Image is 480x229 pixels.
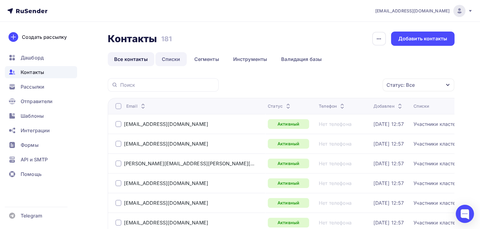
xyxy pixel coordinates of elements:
a: [DATE] 12:57 [373,141,404,147]
div: Добавить контакты [398,35,447,42]
span: Рассылки [21,83,44,90]
a: Дашборд [5,52,77,64]
a: [EMAIL_ADDRESS][DOMAIN_NAME] [124,141,208,147]
a: Активный [268,119,309,129]
a: [DATE] 12:57 [373,200,404,206]
a: [DATE] 12:57 [373,160,404,167]
a: Участники кластера [414,220,461,226]
div: Списки [414,103,429,109]
a: [EMAIL_ADDRESS][DOMAIN_NAME] [375,5,473,17]
div: Статус [268,103,292,109]
a: Формы [5,139,77,151]
span: Контакты [21,69,44,76]
a: Участники кластера [414,200,461,206]
div: Статус: Все [386,81,415,89]
span: Telegram [21,212,42,219]
a: Рассылки [5,81,77,93]
a: Валидация базы [275,52,328,66]
a: [DATE] 12:57 [373,220,404,226]
h3: 181 [161,35,172,43]
a: [EMAIL_ADDRESS][DOMAIN_NAME] [124,121,208,127]
a: [EMAIL_ADDRESS][DOMAIN_NAME] [124,220,208,226]
button: Статус: Все [382,78,454,92]
a: Активный [268,159,309,168]
a: Участники кластера [414,141,461,147]
span: Интеграции [21,127,50,134]
a: Инструменты [227,52,274,66]
div: Email [126,103,147,109]
h2: Контакты [108,33,157,45]
span: Шаблоны [21,112,44,120]
a: Активный [268,218,309,227]
span: API и SMTP [21,156,48,163]
a: [EMAIL_ADDRESS][DOMAIN_NAME] [124,200,208,206]
div: Добавлен [373,103,403,109]
a: Активный [268,139,309,149]
span: Отправители [21,98,53,105]
a: Нет телефона [319,220,352,226]
a: Нет телефона [319,121,352,127]
a: Нет телефона [319,180,352,186]
span: Дашборд [21,54,44,61]
a: Нет телефона [319,200,352,206]
input: Поиск [120,82,215,88]
div: Создать рассылку [22,33,67,41]
a: Сегменты [188,52,226,66]
a: [EMAIL_ADDRESS][DOMAIN_NAME] [124,180,208,186]
a: [DATE] 12:57 [373,180,404,186]
a: [DATE] 12:57 [373,121,404,127]
a: Все контакты [108,52,154,66]
a: Шаблоны [5,110,77,122]
a: Отправители [5,95,77,107]
a: Нет телефона [319,141,352,147]
a: Участники кластера [414,160,461,167]
span: Помощь [21,170,42,178]
a: Участники кластера [414,121,461,127]
span: Формы [21,141,39,149]
div: Телефон [319,103,346,109]
span: [EMAIL_ADDRESS][DOMAIN_NAME] [375,8,450,14]
a: [PERSON_NAME][EMAIL_ADDRESS][PERSON_NAME][DOMAIN_NAME] [124,160,254,167]
a: Активный [268,178,309,188]
a: Списки [155,52,187,66]
a: Контакты [5,66,77,78]
a: Активный [268,198,309,208]
a: Нет телефона [319,160,352,167]
a: Участники кластера [414,180,461,186]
